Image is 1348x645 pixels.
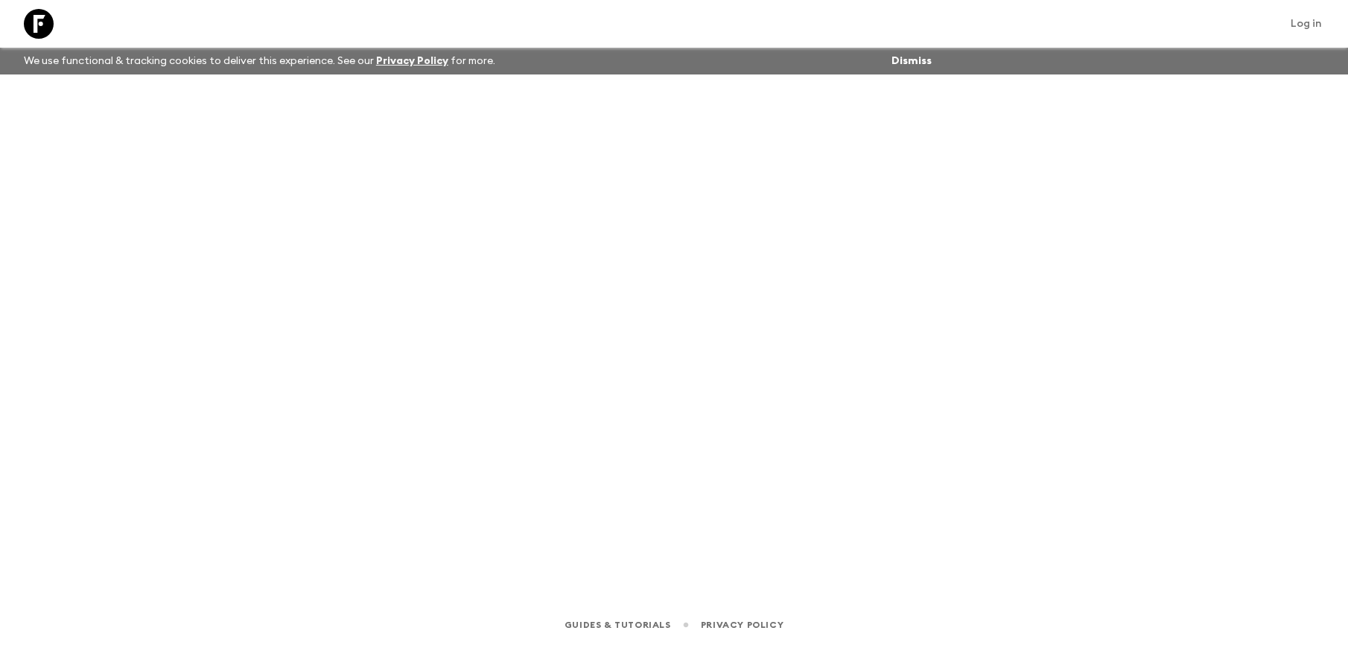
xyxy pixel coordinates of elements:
button: Dismiss [888,51,935,72]
a: Privacy Policy [376,56,448,66]
a: Guides & Tutorials [565,617,671,633]
a: Privacy Policy [701,617,783,633]
a: Log in [1282,13,1330,34]
p: We use functional & tracking cookies to deliver this experience. See our for more. [18,48,501,74]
